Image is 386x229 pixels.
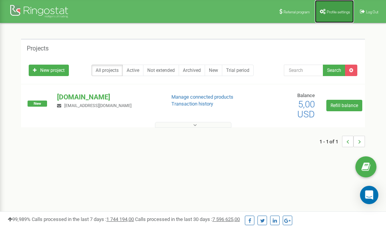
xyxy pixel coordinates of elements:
[297,99,315,120] span: 5,00 USD
[106,216,134,222] u: 1 744 194,00
[212,216,240,222] u: 7 596 625,00
[326,100,362,111] a: Refill balance
[57,92,159,102] p: [DOMAIN_NAME]
[360,186,378,204] div: Open Intercom Messenger
[8,216,31,222] span: 99,989%
[323,65,345,76] button: Search
[171,94,233,100] a: Manage connected products
[327,10,350,14] span: Profile settings
[297,93,315,98] span: Balance
[366,10,378,14] span: Log Out
[222,65,254,76] a: Trial period
[319,136,342,147] span: 1 - 1 of 1
[27,45,49,52] h5: Projects
[135,216,240,222] span: Calls processed in the last 30 days :
[91,65,123,76] a: All projects
[205,65,222,76] a: New
[29,65,69,76] a: New project
[122,65,143,76] a: Active
[179,65,205,76] a: Archived
[171,101,213,107] a: Transaction history
[28,101,47,107] span: New
[284,65,323,76] input: Search
[319,128,365,155] nav: ...
[32,216,134,222] span: Calls processed in the last 7 days :
[143,65,179,76] a: Not extended
[64,103,132,108] span: [EMAIL_ADDRESS][DOMAIN_NAME]
[283,10,310,14] span: Referral program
